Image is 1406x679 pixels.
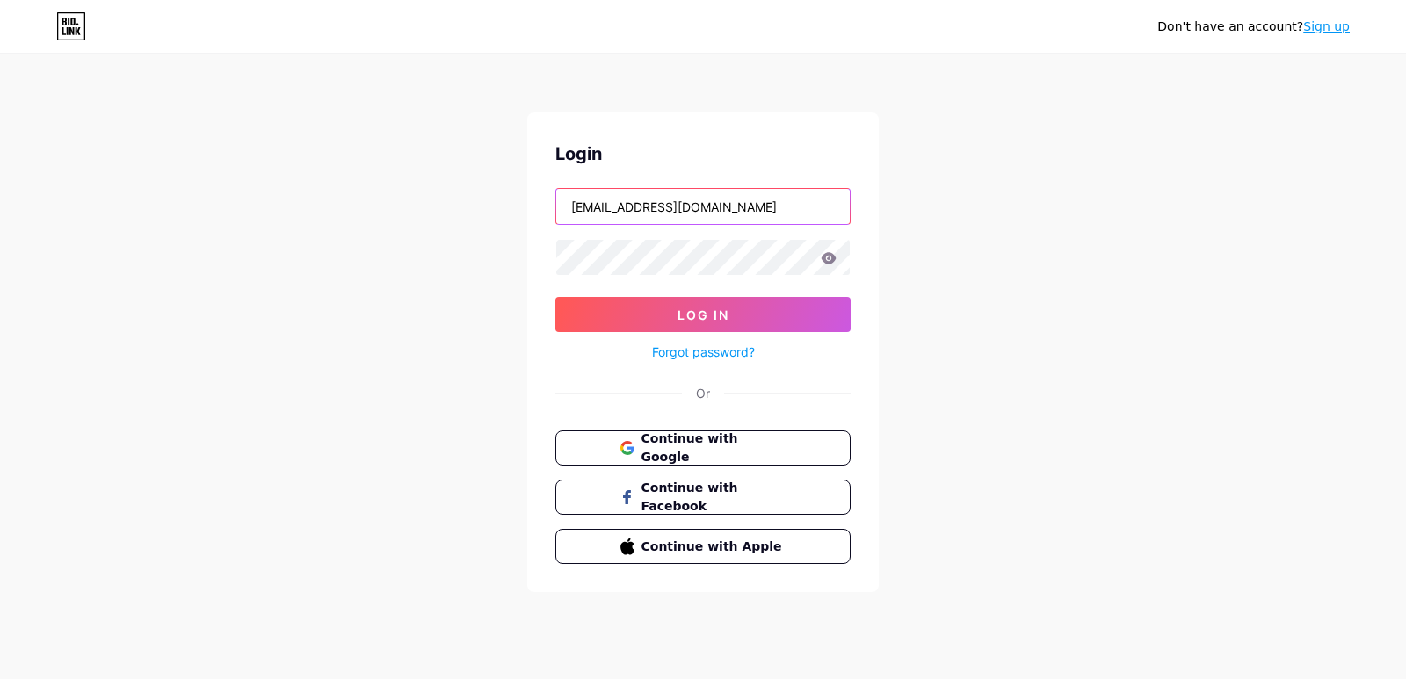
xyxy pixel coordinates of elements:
[1303,19,1350,33] a: Sign up
[555,480,851,515] button: Continue with Facebook
[555,430,851,466] button: Continue with Google
[641,538,786,556] span: Continue with Apple
[555,141,851,167] div: Login
[641,479,786,516] span: Continue with Facebook
[696,384,710,402] div: Or
[652,343,755,361] a: Forgot password?
[555,297,851,332] button: Log In
[678,307,729,322] span: Log In
[641,430,786,466] span: Continue with Google
[555,529,851,564] button: Continue with Apple
[556,189,850,224] input: Username
[1157,18,1350,36] div: Don't have an account?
